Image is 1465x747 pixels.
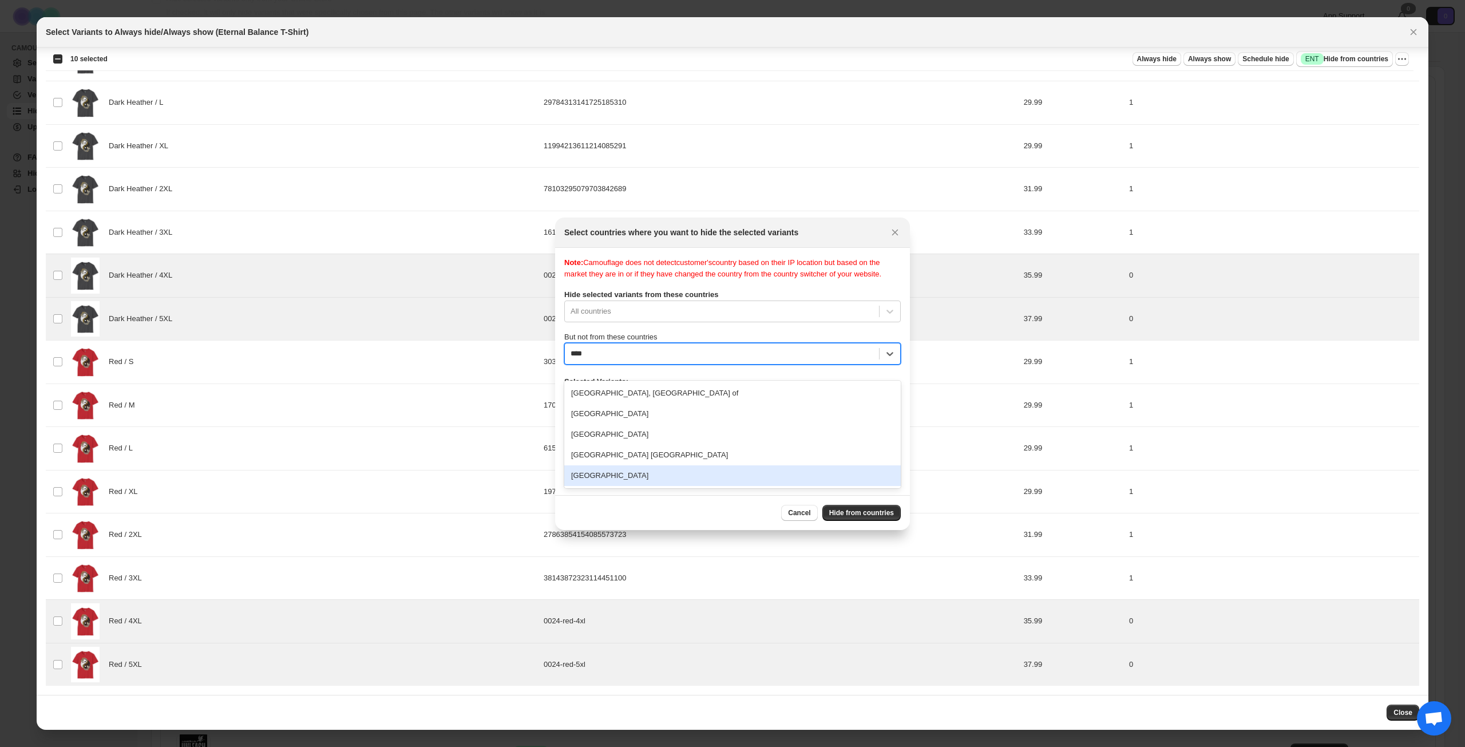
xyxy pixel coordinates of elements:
h2: Select Variants to Always hide/Always show (Eternal Balance T-Shirt) [46,26,308,38]
img: 0024_Red_Shirt.jpg [71,603,100,639]
td: 11994213611214085291 [540,124,1020,168]
img: 0024_Dark_Heather_Shirt.jpg [71,85,100,121]
img: 0024_Red_Shirt.jpg [71,517,100,553]
td: 61532162719844162291 [540,427,1020,471]
td: 0024-dark-[PERSON_NAME]-5xl [540,297,1020,341]
span: Red / XL [109,486,144,497]
td: 0 [1126,254,1419,298]
span: Hide from countries [829,508,894,517]
b: Hide selected variants from these countries [564,290,718,299]
b: Selected Variants: [564,377,628,386]
td: 35.99 [1020,600,1126,643]
button: Close [1387,705,1419,721]
div: Camouflage does not detect customer's country based on their IP location but based on the market ... [564,257,901,280]
button: Schedule hide [1238,52,1293,66]
td: 16121569772178431839 [540,211,1020,254]
span: Red / L [109,442,138,454]
div: [GEOGRAPHIC_DATA] [564,465,901,486]
span: Dark Heather / 2XL [109,183,179,195]
td: 35.99 [1020,254,1126,298]
span: Always hide [1137,54,1177,64]
span: Red / S [109,356,140,367]
button: Close [1405,24,1422,40]
td: 0 [1126,643,1419,686]
span: Dark Heather / L [109,97,169,108]
td: 27863854154085573723 [540,513,1020,557]
td: 1 [1126,168,1419,211]
td: 29.99 [1020,81,1126,125]
a: Open chat [1417,701,1451,736]
button: SuccessENTHide from countries [1296,51,1393,67]
span: Red / 3XL [109,572,148,584]
span: Dark Heather / 4XL [109,270,179,281]
td: 1 [1126,427,1419,471]
span: ENT [1305,54,1319,64]
img: 0024_Red_Shirt.jpg [71,344,100,380]
div: [GEOGRAPHIC_DATA] [GEOGRAPHIC_DATA] [564,445,901,465]
td: 1 [1126,470,1419,513]
span: Red / 2XL [109,529,148,540]
td: 1 [1126,341,1419,384]
td: 0024-red-5xl [540,643,1020,686]
span: Hide from countries [1301,53,1388,65]
span: Schedule hide [1242,54,1289,64]
div: [GEOGRAPHIC_DATA], [GEOGRAPHIC_DATA] of [564,383,901,404]
td: 30315562111339575961 [540,341,1020,384]
td: 1 [1126,513,1419,557]
span: Red / 5XL [109,659,148,670]
img: 0024_Dark_Heather_Shirt.jpg [71,301,100,337]
span: Dark Heather / 5XL [109,313,179,325]
div: [GEOGRAPHIC_DATA] [564,424,901,445]
td: 29.99 [1020,470,1126,513]
td: 29784313141725185310 [540,81,1020,125]
td: 1 [1126,556,1419,600]
span: Red / M [109,400,141,411]
td: 78103295079703842689 [540,168,1020,211]
span: Dark Heather / 3XL [109,227,179,238]
td: 33.99 [1020,211,1126,254]
img: 0024_Red_Shirt.jpg [71,560,100,596]
img: 0024_Dark_Heather_Shirt.jpg [71,171,100,207]
img: 0024_Red_Shirt.jpg [71,474,100,510]
span: Red / 4XL [109,615,148,627]
td: 1 [1126,384,1419,427]
img: 0024_Red_Shirt.jpg [71,388,100,424]
div: [GEOGRAPHIC_DATA] [564,404,901,424]
span: But not from these countries [564,333,658,341]
td: 0 [1126,297,1419,341]
td: 1 [1126,81,1419,125]
td: 17061942018140411945 [540,384,1020,427]
button: Hide from countries [822,505,901,521]
img: 0024_Red_Shirt.jpg [71,430,100,467]
td: 29.99 [1020,341,1126,384]
td: 0 [1126,600,1419,643]
td: 29.99 [1020,427,1126,471]
span: Cancel [788,508,810,517]
td: 0024-red-4xl [540,600,1020,643]
button: Close [887,224,903,240]
td: 1 [1126,124,1419,168]
button: Cancel [781,505,817,521]
button: More actions [1395,52,1409,66]
img: 0024_Red_Shirt.jpg [71,647,100,683]
span: Always show [1188,54,1231,64]
td: 37.99 [1020,643,1126,686]
span: 10 selected [70,54,108,64]
img: 0024_Dark_Heather_Shirt.jpg [71,215,100,251]
td: 31.99 [1020,168,1126,211]
span: Dark Heather / XL [109,140,174,152]
td: 1 [1126,211,1419,254]
b: Note: [564,258,583,267]
td: 31.99 [1020,513,1126,557]
h2: Select countries where you want to hide the selected variants [564,227,798,238]
td: 37.99 [1020,297,1126,341]
td: 29.99 [1020,124,1126,168]
td: 0024-dark-heather-4xl [540,254,1020,298]
img: 0024_Dark_Heather_Shirt.jpg [71,128,100,164]
button: Always show [1183,52,1236,66]
span: Close [1393,708,1412,717]
button: Always hide [1133,52,1181,66]
td: 19746509240343224849 [540,470,1020,513]
td: 29.99 [1020,384,1126,427]
img: 0024_Dark_Heather_Shirt.jpg [71,258,100,294]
